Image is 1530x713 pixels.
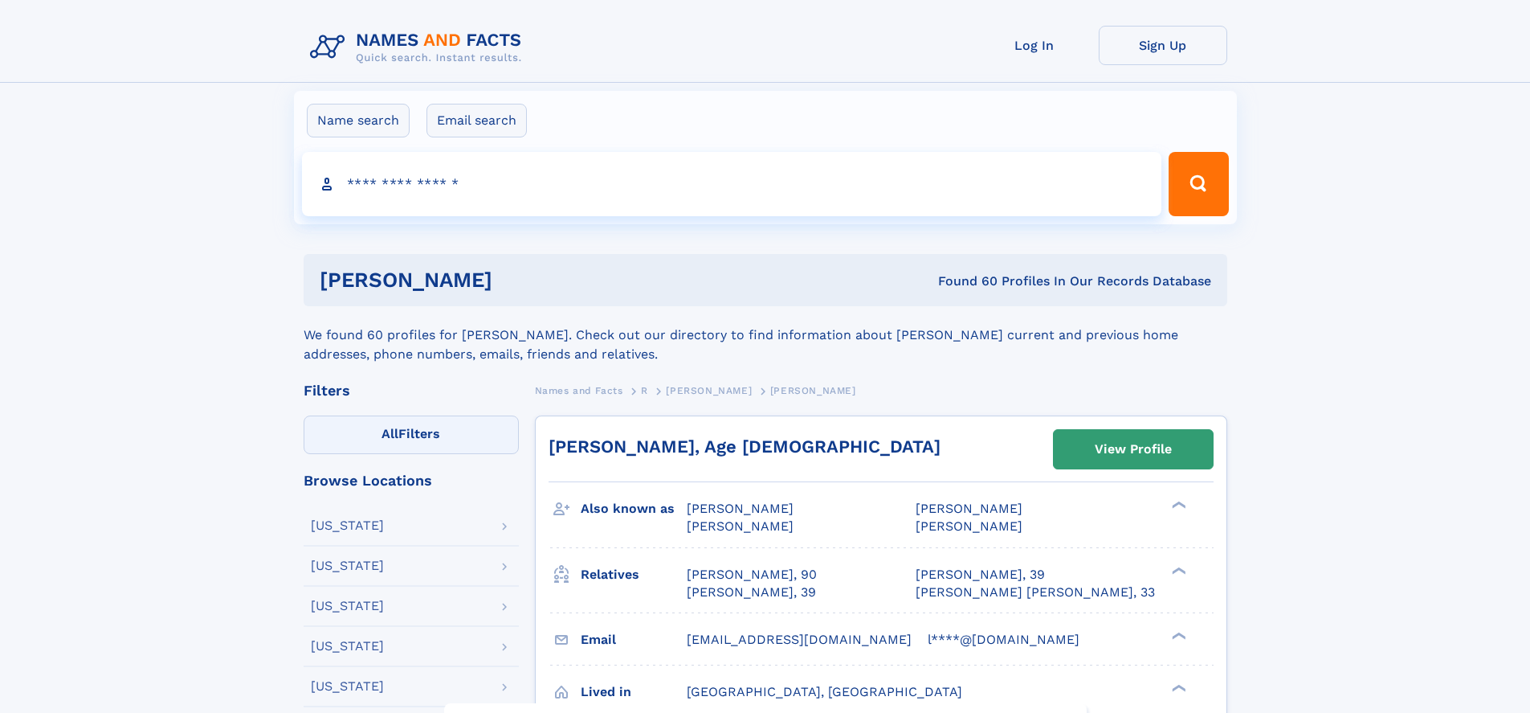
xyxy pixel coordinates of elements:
[687,566,817,584] a: [PERSON_NAME], 90
[770,385,856,396] span: [PERSON_NAME]
[715,272,1211,290] div: Found 60 Profiles In Our Records Database
[916,518,1022,534] span: [PERSON_NAME]
[426,104,527,137] label: Email search
[535,380,623,400] a: Names and Facts
[581,495,687,522] h3: Also known as
[1095,431,1172,468] div: View Profile
[302,152,1162,216] input: search input
[311,600,384,613] div: [US_STATE]
[916,501,1022,516] span: [PERSON_NAME]
[1168,565,1187,576] div: ❯
[1169,152,1228,216] button: Search Button
[581,626,687,654] h3: Email
[641,380,648,400] a: R
[916,584,1155,601] a: [PERSON_NAME] [PERSON_NAME], 33
[307,104,410,137] label: Name search
[304,416,519,454] label: Filters
[916,566,1045,584] a: [PERSON_NAME], 39
[311,640,384,653] div: [US_STATE]
[641,385,648,396] span: R
[687,584,816,601] a: [PERSON_NAME], 39
[304,26,535,69] img: Logo Names and Facts
[970,26,1099,65] a: Log In
[1099,26,1227,65] a: Sign Up
[311,519,384,532] div: [US_STATE]
[687,501,794,516] span: [PERSON_NAME]
[687,518,794,534] span: [PERSON_NAME]
[1054,430,1213,469] a: View Profile
[687,684,962,699] span: [GEOGRAPHIC_DATA], [GEOGRAPHIC_DATA]
[666,385,752,396] span: [PERSON_NAME]
[311,680,384,693] div: [US_STATE]
[1168,630,1187,641] div: ❯
[1168,682,1187,693] div: ❯
[320,270,716,290] h1: [PERSON_NAME]
[381,426,398,441] span: All
[581,561,687,588] h3: Relatives
[304,306,1227,364] div: We found 60 profiles for [PERSON_NAME]. Check out our directory to find information about [PERSON...
[581,678,687,706] h3: Lived in
[304,383,519,398] div: Filters
[687,632,912,647] span: [EMAIL_ADDRESS][DOMAIN_NAME]
[666,380,752,400] a: [PERSON_NAME]
[311,559,384,572] div: [US_STATE]
[549,436,940,457] a: [PERSON_NAME], Age [DEMOGRAPHIC_DATA]
[304,473,519,488] div: Browse Locations
[1168,500,1187,510] div: ❯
